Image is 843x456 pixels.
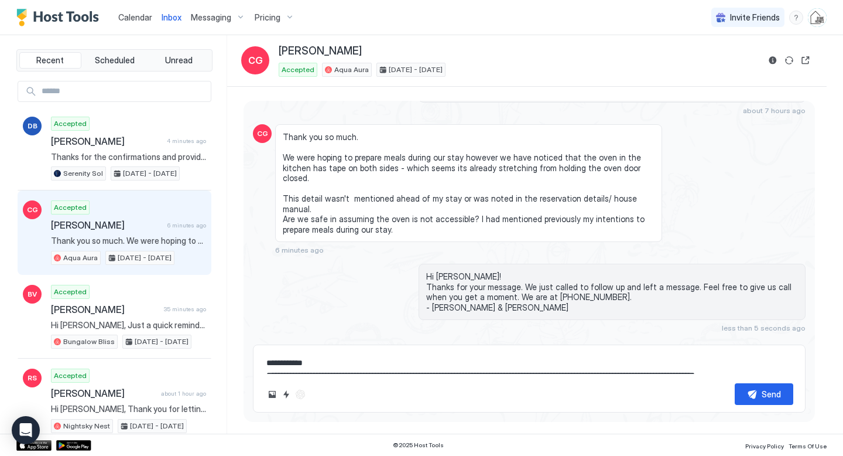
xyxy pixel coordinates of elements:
[191,12,231,23] span: Messaging
[162,11,181,23] a: Inbox
[762,388,781,400] div: Send
[63,168,103,179] span: Serenity Sol
[51,236,206,246] span: Thank you so much. We were hoping to prepare meals during our stay however we have noticed that t...
[12,416,40,444] div: Open Intercom Messenger
[51,219,163,231] span: [PERSON_NAME]
[27,205,38,215] span: CG
[426,271,798,312] span: Hi [PERSON_NAME]! Thanks for your message. We just called to follow up and left a message. Feel f...
[51,320,206,331] span: Hi [PERSON_NAME], Just a quick reminder that check-out from Bungalow Bliss is [DATE] before 11AM....
[165,55,193,66] span: Unread
[54,370,87,381] span: Accepted
[279,45,362,58] span: [PERSON_NAME]
[279,387,293,401] button: Quick reply
[51,304,159,315] span: [PERSON_NAME]
[766,53,780,67] button: Reservation information
[54,287,87,297] span: Accepted
[167,222,206,229] span: 6 minutes ago
[28,289,37,300] span: BV
[808,8,827,27] div: User profile
[16,9,104,26] a: Host Tools Logo
[135,336,189,347] span: [DATE] - [DATE]
[28,373,37,383] span: RS
[130,421,184,431] span: [DATE] - [DATE]
[16,440,52,451] a: App Store
[782,53,796,67] button: Sync reservation
[275,246,324,254] span: 6 minutes ago
[56,440,91,451] a: Google Play Store
[167,137,206,145] span: 4 minutes ago
[162,12,181,22] span: Inbox
[161,390,206,397] span: about 1 hour ago
[257,128,268,139] span: CG
[789,439,827,451] a: Terms Of Use
[37,81,211,101] input: Input Field
[36,55,64,66] span: Recent
[164,305,206,313] span: 35 minutes ago
[19,52,81,69] button: Recent
[334,64,369,75] span: Aqua Aura
[16,49,213,72] div: tab-group
[28,121,37,131] span: DB
[95,55,135,66] span: Scheduled
[51,387,156,399] span: [PERSON_NAME]
[265,387,279,401] button: Upload image
[735,383,793,405] button: Send
[745,439,784,451] a: Privacy Policy
[54,118,87,129] span: Accepted
[148,52,210,69] button: Unread
[63,253,98,263] span: Aqua Aura
[63,421,110,431] span: Nightsky Nest
[84,52,146,69] button: Scheduled
[789,443,827,450] span: Terms Of Use
[118,12,152,22] span: Calendar
[51,404,206,414] span: Hi [PERSON_NAME], Thank you for letting us know. We acknowledge your early termination request an...
[389,64,443,75] span: [DATE] - [DATE]
[51,135,162,147] span: [PERSON_NAME]
[283,132,654,234] span: Thank you so much. We were hoping to prepare meals during our stay however we have noticed that t...
[51,152,206,162] span: Thanks for the confirmations and providing a copy of your ID via text, [PERSON_NAME]. Please expe...
[789,11,803,25] div: menu
[730,12,780,23] span: Invite Friends
[743,106,806,115] span: about 7 hours ago
[255,12,280,23] span: Pricing
[63,336,115,347] span: Bungalow Bliss
[282,64,314,75] span: Accepted
[118,11,152,23] a: Calendar
[118,253,172,263] span: [DATE] - [DATE]
[54,202,87,213] span: Accepted
[745,443,784,450] span: Privacy Policy
[123,168,177,179] span: [DATE] - [DATE]
[393,441,444,449] span: © 2025 Host Tools
[722,324,806,332] span: less than 5 seconds ago
[799,53,813,67] button: Open reservation
[248,53,263,67] span: CG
